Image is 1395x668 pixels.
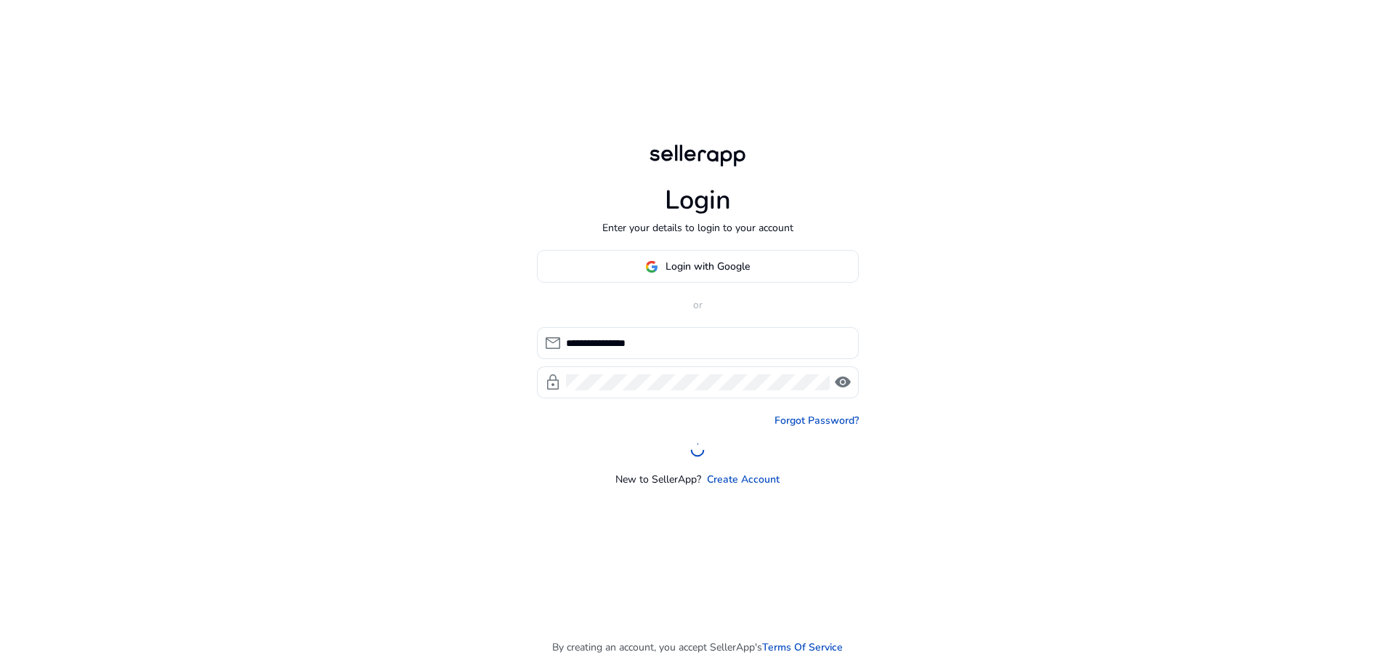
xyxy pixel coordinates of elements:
p: Enter your details to login to your account [602,220,793,236]
a: Forgot Password? [775,413,859,428]
p: New to SellerApp? [615,472,701,487]
button: Login with Google [537,250,859,283]
a: Create Account [707,472,780,487]
img: google-logo.svg [645,260,658,273]
span: visibility [834,374,852,391]
p: or [537,297,859,313]
span: lock [544,374,562,391]
span: mail [544,334,562,352]
span: Login with Google [666,259,750,274]
h1: Login [665,185,731,216]
a: Terms Of Service [762,640,843,655]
